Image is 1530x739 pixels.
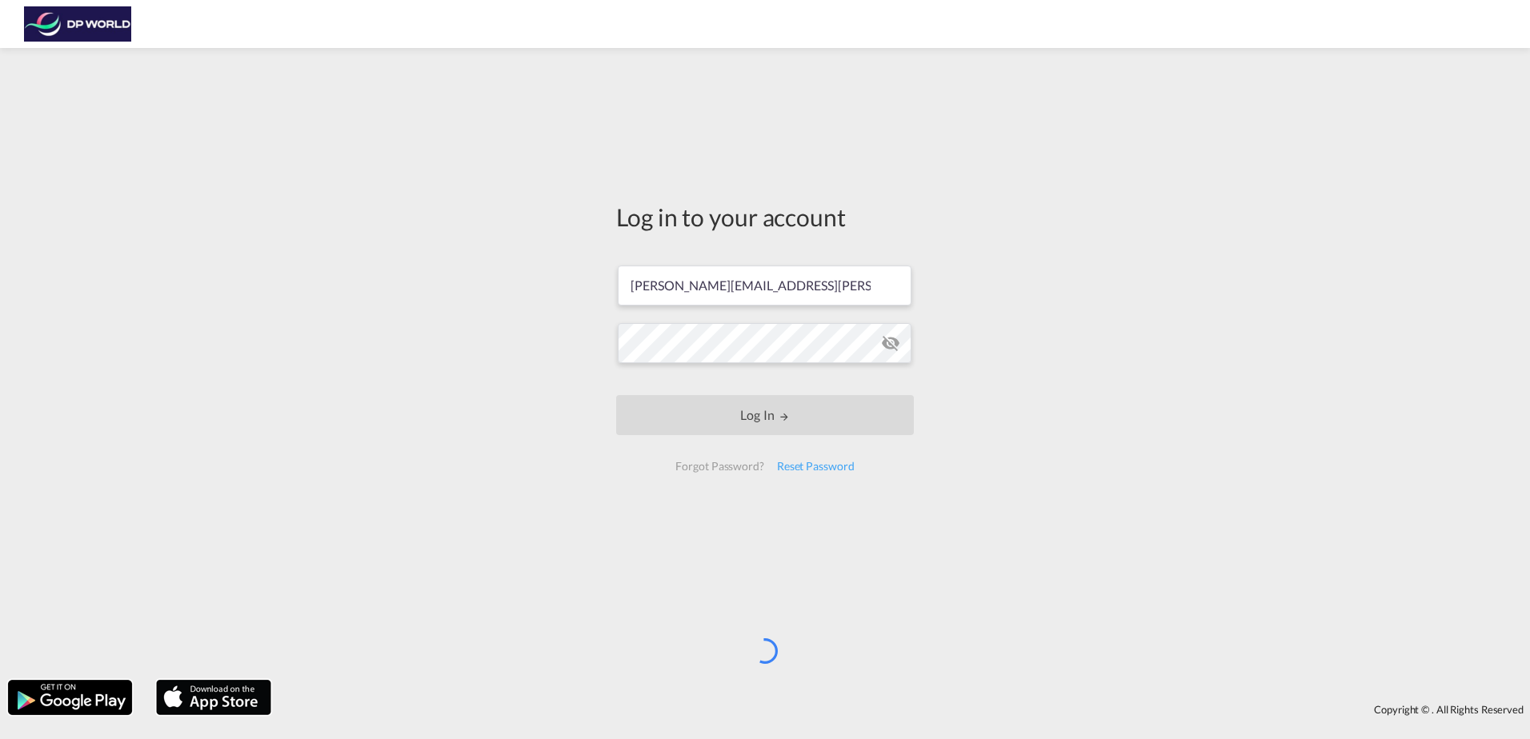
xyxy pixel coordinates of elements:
div: Log in to your account [616,200,914,234]
div: Reset Password [771,452,861,481]
img: c08ca190194411f088ed0f3ba295208c.png [24,6,132,42]
img: apple.png [154,678,273,717]
div: Forgot Password? [669,452,770,481]
img: google.png [6,678,134,717]
input: Enter email/phone number [618,266,911,306]
md-icon: icon-eye-off [881,334,900,353]
button: LOGIN [616,395,914,435]
div: Copyright © . All Rights Reserved [279,696,1530,723]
